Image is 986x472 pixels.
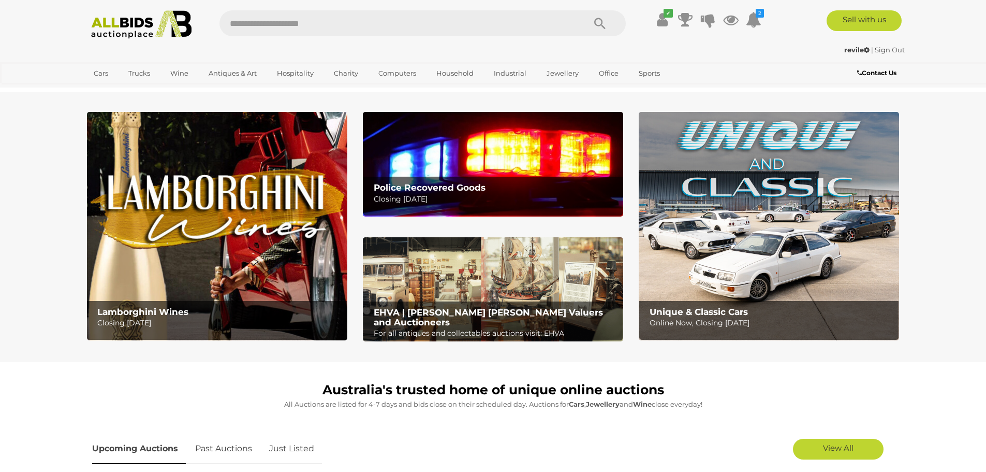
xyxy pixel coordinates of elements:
[85,10,198,39] img: Allbids.com.au
[650,317,893,330] p: Online Now, Closing [DATE]
[87,112,347,340] img: Lamborghini Wines
[374,327,617,340] p: For all antiques and collectables auctions visit: EHVA
[164,65,195,82] a: Wine
[569,400,584,408] strong: Cars
[363,112,623,216] img: Police Recovered Goods
[632,65,667,82] a: Sports
[857,69,896,77] b: Contact Us
[639,112,899,340] a: Unique & Classic Cars Unique & Classic Cars Online Now, Closing [DATE]
[827,10,902,31] a: Sell with us
[327,65,365,82] a: Charity
[187,434,260,464] a: Past Auctions
[122,65,157,82] a: Trucks
[655,10,670,29] a: ✔
[844,46,871,54] a: revile
[650,307,748,317] b: Unique & Classic Cars
[540,65,585,82] a: Jewellery
[87,65,115,82] a: Cars
[664,9,673,18] i: ✔
[487,65,533,82] a: Industrial
[363,237,623,342] img: EHVA | Evans Hastings Valuers and Auctioneers
[92,398,894,410] p: All Auctions are listed for 4-7 days and bids close on their scheduled day. Auctions for , and cl...
[92,383,894,397] h1: Australia's trusted home of unique online auctions
[586,400,620,408] strong: Jewellery
[592,65,625,82] a: Office
[793,439,884,460] a: View All
[844,46,870,54] strong: revile
[871,46,873,54] span: |
[363,112,623,216] a: Police Recovered Goods Police Recovered Goods Closing [DATE]
[363,237,623,342] a: EHVA | Evans Hastings Valuers and Auctioneers EHVA | [PERSON_NAME] [PERSON_NAME] Valuers and Auct...
[97,317,341,330] p: Closing [DATE]
[261,434,322,464] a: Just Listed
[639,112,899,340] img: Unique & Classic Cars
[202,65,263,82] a: Antiques & Art
[374,182,485,193] b: Police Recovered Goods
[857,67,899,79] a: Contact Us
[87,82,174,99] a: [GEOGRAPHIC_DATA]
[270,65,320,82] a: Hospitality
[756,9,764,18] i: 2
[430,65,480,82] a: Household
[374,193,617,206] p: Closing [DATE]
[97,307,188,317] b: Lamborghini Wines
[92,434,186,464] a: Upcoming Auctions
[746,10,761,29] a: 2
[823,443,853,453] span: View All
[372,65,423,82] a: Computers
[633,400,652,408] strong: Wine
[875,46,905,54] a: Sign Out
[574,10,626,36] button: Search
[374,307,603,327] b: EHVA | [PERSON_NAME] [PERSON_NAME] Valuers and Auctioneers
[87,112,347,340] a: Lamborghini Wines Lamborghini Wines Closing [DATE]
